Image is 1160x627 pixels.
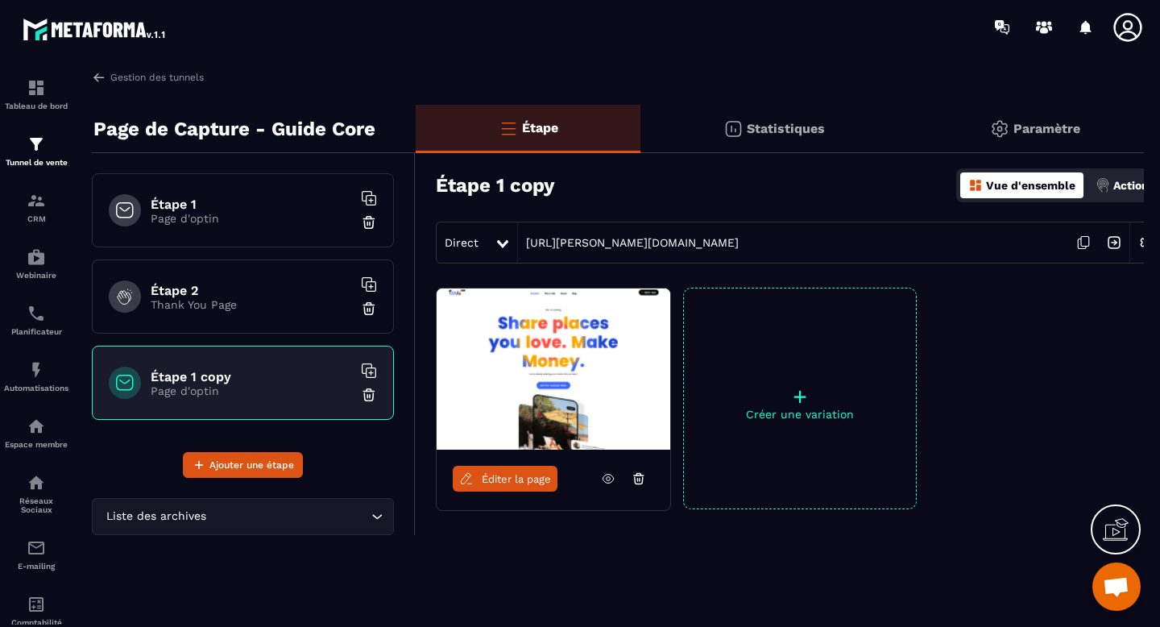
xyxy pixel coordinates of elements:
[986,179,1075,192] p: Vue d'ensemble
[23,15,168,44] img: logo
[183,452,303,478] button: Ajouter une étape
[151,298,352,311] p: Thank You Page
[684,408,916,421] p: Créer une variation
[1113,179,1154,192] p: Actions
[518,236,739,249] a: [URL][PERSON_NAME][DOMAIN_NAME]
[4,384,68,392] p: Automatisations
[92,498,394,535] div: Search for option
[27,78,46,98] img: formation
[92,70,106,85] img: arrow
[4,618,68,627] p: Comptabilité
[445,236,478,249] span: Direct
[1013,121,1080,136] p: Paramètre
[4,562,68,571] p: E-mailing
[151,384,352,397] p: Page d'optin
[4,271,68,280] p: Webinaire
[4,179,68,235] a: formationformationCRM
[361,214,377,230] img: trash
[4,327,68,336] p: Planificateur
[499,118,518,138] img: bars-o.4a397970.svg
[102,508,209,525] span: Liste des archives
[684,385,916,408] p: +
[1092,563,1141,611] a: Ouvrir le chat
[4,496,68,514] p: Réseaux Sociaux
[4,526,68,583] a: emailemailE-mailing
[1096,178,1110,193] img: actions.d6e523a2.png
[27,135,46,154] img: formation
[209,457,294,473] span: Ajouter une étape
[436,174,555,197] h3: Étape 1 copy
[151,369,352,384] h6: Étape 1 copy
[27,247,46,267] img: automations
[4,235,68,292] a: automationsautomationsWebinaire
[361,387,377,403] img: trash
[482,473,551,485] span: Éditer la page
[27,473,46,492] img: social-network
[437,289,670,450] img: image
[1099,227,1129,258] img: arrow-next.bcc2205e.svg
[151,197,352,212] h6: Étape 1
[747,121,825,136] p: Statistiques
[4,405,68,461] a: automationsautomationsEspace membre
[968,178,983,193] img: dashboard-orange.40269519.svg
[522,120,558,135] p: Étape
[92,70,204,85] a: Gestion des tunnels
[4,122,68,179] a: formationformationTunnel de vente
[4,158,68,167] p: Tunnel de vente
[4,461,68,526] a: social-networksocial-networkRéseaux Sociaux
[4,102,68,110] p: Tableau de bord
[151,212,352,225] p: Page d'optin
[27,595,46,614] img: accountant
[93,113,375,145] p: Page de Capture - Guide Core
[4,66,68,122] a: formationformationTableau de bord
[990,119,1009,139] img: setting-gr.5f69749f.svg
[4,348,68,405] a: automationsautomationsAutomatisations
[27,304,46,323] img: scheduler
[4,214,68,223] p: CRM
[361,301,377,317] img: trash
[4,440,68,449] p: Espace membre
[4,292,68,348] a: schedulerschedulerPlanificateur
[723,119,743,139] img: stats.20deebd0.svg
[151,283,352,298] h6: Étape 2
[27,191,46,210] img: formation
[27,538,46,558] img: email
[27,417,46,436] img: automations
[453,466,557,492] a: Éditer la page
[27,360,46,380] img: automations
[209,508,367,525] input: Search for option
